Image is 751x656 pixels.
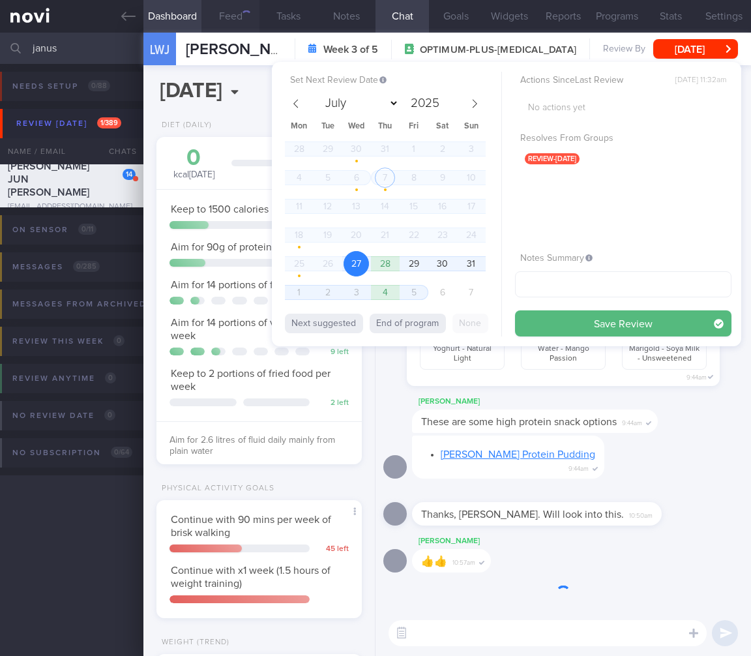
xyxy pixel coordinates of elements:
[9,221,100,239] div: On sensor
[171,318,338,341] span: Aim for 14 portions of vegetables per week
[316,398,349,408] div: 2 left
[9,370,119,387] div: Review anytime
[371,123,400,131] span: Thu
[9,407,119,425] div: No review date
[319,93,399,113] select: Month
[171,565,331,589] span: Continue with x1 week (1.5 hours of weight training)
[9,444,136,462] div: No subscription
[400,123,428,131] span: Fri
[8,161,89,198] span: [PERSON_NAME] JUN [PERSON_NAME]
[458,280,484,305] span: September 7, 2025
[525,153,580,164] span: review-[DATE]
[458,251,484,276] span: August 31, 2025
[314,123,342,131] span: Tue
[171,368,331,392] span: Keep to 2 portions of fried food per week
[13,115,125,132] div: Review [DATE]
[171,514,331,538] span: Continue with 90 mins per week of brisk walking
[520,254,593,263] span: Notes Summary
[622,415,642,428] span: 9:44am
[285,314,363,333] button: Next suggested
[372,251,398,276] span: August 28, 2025
[603,44,645,55] span: Review By
[73,261,100,272] span: 0 / 285
[123,169,136,180] div: 14
[171,204,305,215] span: Keep to 1500 calories per day
[91,138,143,164] div: Chats
[421,556,447,567] span: 👍👍
[372,280,398,305] span: September 4, 2025
[156,121,212,130] div: Diet (Daily)
[401,280,426,305] span: September 5, 2025
[412,533,530,549] div: [PERSON_NAME]
[156,638,229,648] div: Weight (Trend)
[113,335,125,346] span: 0
[401,251,426,276] span: August 29, 2025
[104,410,115,421] span: 0
[342,123,371,131] span: Wed
[9,258,103,276] div: Messages
[441,449,595,460] a: [PERSON_NAME] Protein Pudding
[457,123,486,131] span: Sun
[316,348,349,357] div: 9 left
[286,280,312,305] span: September 1, 2025
[105,372,116,383] span: 0
[186,42,466,57] span: [PERSON_NAME] JUN [PERSON_NAME]
[421,417,617,427] span: These are some high protein snack options
[140,25,179,75] div: LWJ
[629,508,653,520] span: 10:50am
[420,44,576,57] span: OPTIMUM-PLUS-[MEDICAL_DATA]
[169,147,218,181] div: kcal [DATE]
[169,147,218,170] div: 0
[9,295,177,313] div: Messages from Archived
[675,76,726,85] span: [DATE] 11:32am
[370,314,446,333] button: End of program
[528,102,731,114] p: No actions yet
[9,333,128,350] div: Review this week
[88,80,110,91] span: 0 / 88
[568,461,589,473] span: 9:44am
[520,75,726,87] label: Actions Since Last Review
[111,447,132,458] span: 0 / 64
[171,242,308,252] span: Aim for 90g of protein per day
[520,133,726,145] label: Resolves From Groups
[452,555,475,567] span: 10:57am
[97,117,121,128] span: 1 / 389
[78,224,96,235] span: 0 / 11
[169,436,335,456] span: Aim for 2.6 litres of fluid daily mainly from plain water
[323,43,378,56] strong: Week 3 of 5
[8,202,136,212] div: [EMAIL_ADDRESS][DOMAIN_NAME]
[156,484,274,494] div: Physical Activity Goals
[430,251,455,276] span: August 30, 2025
[171,280,338,290] span: Aim for 14 portions of fruits per week
[686,370,707,382] span: 9:44am
[344,251,369,276] span: August 27, 2025
[316,544,349,554] div: 45 left
[290,75,496,87] label: Set Next Review Date
[515,310,731,336] button: Save Review
[421,509,624,520] span: Thanks, [PERSON_NAME]. Will look into this.
[344,280,369,305] span: September 3, 2025
[315,280,340,305] span: September 2, 2025
[412,394,697,410] div: [PERSON_NAME]
[285,123,314,131] span: Mon
[9,78,113,95] div: Needs setup
[428,123,457,131] span: Sat
[653,39,738,59] button: [DATE]
[430,280,455,305] span: September 6, 2025
[405,97,441,110] input: Year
